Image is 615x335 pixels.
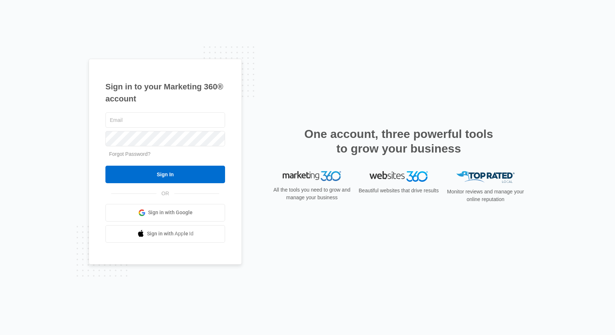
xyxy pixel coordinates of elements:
input: Email [105,112,225,128]
a: Forgot Password? [109,151,151,157]
h2: One account, three powerful tools to grow your business [302,127,495,156]
h1: Sign in to your Marketing 360® account [105,81,225,105]
span: Sign in with Google [148,209,193,216]
a: Sign in with Google [105,204,225,222]
span: Sign in with Apple Id [147,230,194,238]
span: OR [156,190,174,197]
p: All the tools you need to grow and manage your business [271,186,353,201]
p: Beautiful websites that drive results [358,187,440,195]
img: Top Rated Local [456,171,515,183]
input: Sign In [105,166,225,183]
a: Sign in with Apple Id [105,225,225,243]
p: Monitor reviews and manage your online reputation [445,188,526,203]
img: Marketing 360 [283,171,341,181]
img: Websites 360 [370,171,428,182]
